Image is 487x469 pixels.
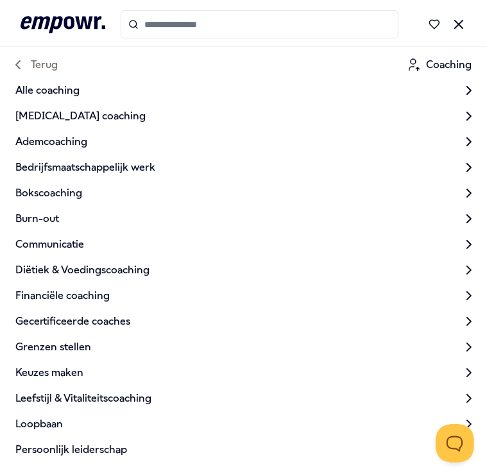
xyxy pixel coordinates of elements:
[426,57,472,72] span: Coaching
[10,211,477,226] a: Burn-out
[10,83,477,98] a: Alle coaching
[10,237,477,252] a: Communicatie
[10,134,477,149] a: Ademcoaching
[10,314,477,329] a: Gecertificeerde coaches
[10,108,477,124] a: [MEDICAL_DATA] coaching
[10,288,477,303] a: Financiële coaching
[15,160,155,175] span: Bedrijfsmaatschappelijk werk
[10,442,477,457] a: Persoonlijk leiderschap
[15,391,151,406] span: Leefstijl & Vitaliteitscoaching
[10,185,477,201] a: Bokscoaching
[10,365,477,380] a: Keuzes maken
[15,288,110,303] span: Financiële coaching
[10,391,477,406] a: Leefstijl & Vitaliteitscoaching
[15,262,150,278] span: Diëtiek & Voedingscoaching
[15,314,130,329] span: Gecertificeerde coaches
[15,185,82,201] span: Bokscoaching
[10,416,477,432] a: Loopbaan
[10,262,477,278] a: Diëtiek & Voedingscoaching
[15,442,127,457] span: Persoonlijk leiderschap
[15,134,87,149] span: Ademcoaching
[15,83,461,98] span: Alle coaching
[10,339,477,355] a: Grenzen stellen
[31,57,58,72] span: Terug
[121,10,399,38] input: Search for products, categories or subcategories
[10,160,477,175] a: Bedrijfsmaatschappelijk werk
[15,365,83,380] span: Keuzes maken
[15,339,91,355] span: Grenzen stellen
[15,416,63,432] span: Loopbaan
[15,211,59,226] span: Burn-out
[15,108,146,124] span: [MEDICAL_DATA] coaching
[436,424,474,463] iframe: Help Scout Beacon - Open
[15,237,84,252] span: Communicatie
